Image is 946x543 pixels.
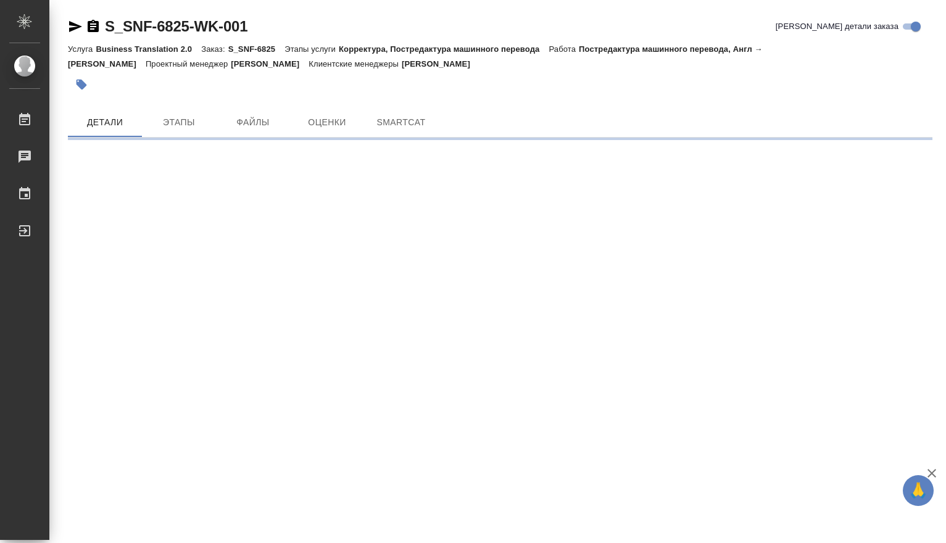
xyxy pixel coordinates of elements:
[371,115,431,130] span: SmartCat
[68,19,83,34] button: Скопировать ссылку для ЯМессенджера
[549,44,579,54] p: Работа
[228,44,285,54] p: S_SNF-6825
[223,115,283,130] span: Файлы
[297,115,357,130] span: Оценки
[284,44,339,54] p: Этапы услуги
[908,478,929,504] span: 🙏
[96,44,201,54] p: Business Translation 2.0
[146,59,231,68] p: Проектный менеджер
[231,59,309,68] p: [PERSON_NAME]
[402,59,479,68] p: [PERSON_NAME]
[903,475,934,506] button: 🙏
[75,115,135,130] span: Детали
[309,59,402,68] p: Клиентские менеджеры
[68,44,96,54] p: Услуга
[86,19,101,34] button: Скопировать ссылку
[339,44,549,54] p: Корректура, Постредактура машинного перевода
[68,71,95,98] button: Добавить тэг
[776,20,898,33] span: [PERSON_NAME] детали заказа
[105,18,247,35] a: S_SNF-6825-WK-001
[149,115,209,130] span: Этапы
[201,44,228,54] p: Заказ:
